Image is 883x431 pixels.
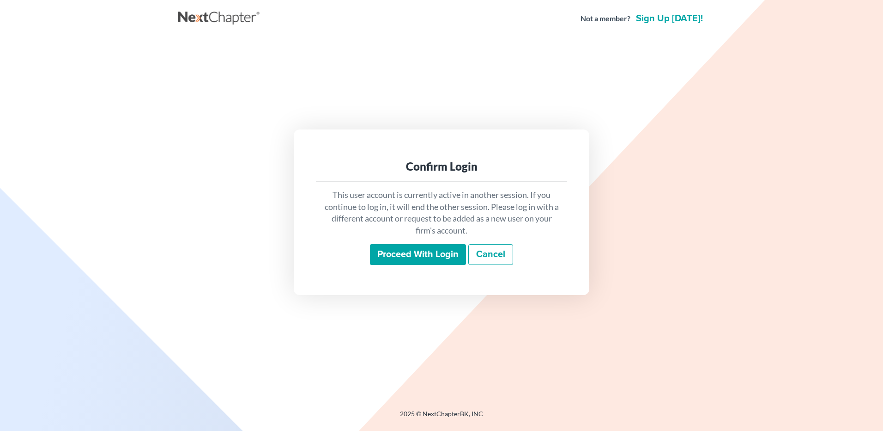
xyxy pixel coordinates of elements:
[323,189,560,237] p: This user account is currently active in another session. If you continue to log in, it will end ...
[323,159,560,174] div: Confirm Login
[370,244,466,265] input: Proceed with login
[178,409,705,426] div: 2025 © NextChapterBK, INC
[581,13,630,24] strong: Not a member?
[468,244,513,265] a: Cancel
[634,14,705,23] a: Sign up [DATE]!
